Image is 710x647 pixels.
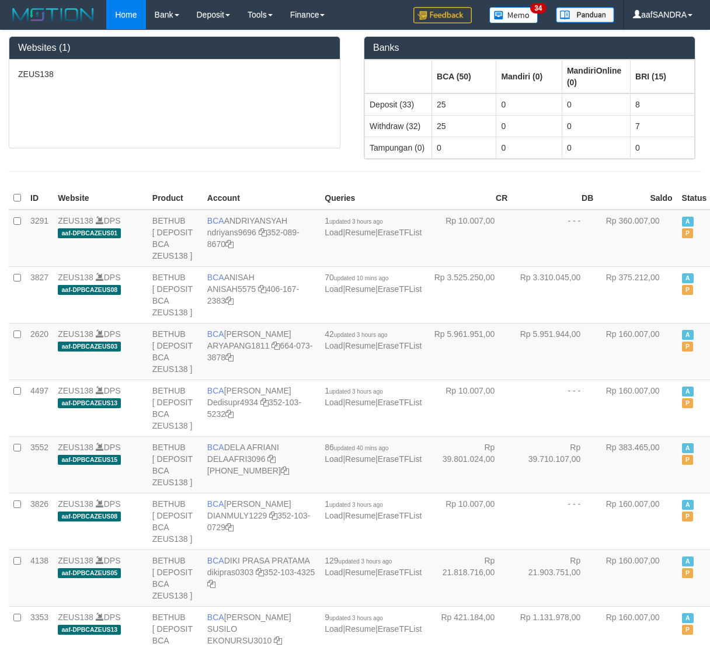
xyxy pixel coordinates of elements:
td: DPS [53,323,148,380]
a: Load [325,624,343,634]
a: Resume [345,284,375,294]
td: DPS [53,266,148,323]
td: Rp 21.903.751,00 [512,549,598,606]
th: Website [53,187,148,210]
a: EraseTFList [378,341,422,350]
td: Rp 160.007,00 [598,549,677,606]
span: 1 [325,216,383,225]
td: Rp 383.465,00 [598,436,677,493]
a: Copy 3521030729 to clipboard [225,523,234,532]
td: BETHUB [ DEPOSIT BCA ZEUS138 ] [148,210,203,267]
th: Queries [320,187,426,210]
td: 0 [496,137,562,158]
td: 3827 [26,266,53,323]
td: Rp 160.007,00 [598,380,677,436]
td: 0 [496,115,562,137]
span: Paused [682,342,694,352]
a: Dedisupr4934 [207,398,258,407]
a: Resume [345,454,375,464]
span: | | [325,386,422,407]
td: 25 [432,93,496,116]
a: Copy ARYAPANG1811 to clipboard [272,341,280,350]
span: aaf-DPBCAZEUS03 [58,342,121,352]
span: Active [682,330,694,340]
td: BETHUB [ DEPOSIT BCA ZEUS138 ] [148,493,203,549]
a: ZEUS138 [58,556,93,565]
span: updated 3 hours ago [329,615,383,621]
img: Button%20Memo.svg [489,7,538,23]
td: BETHUB [ DEPOSIT BCA ZEUS138 ] [148,436,203,493]
td: DPS [53,493,148,549]
td: DPS [53,380,148,436]
a: ZEUS138 [58,216,93,225]
td: Rp 10.007,00 [426,493,512,549]
td: Rp 21.818.716,00 [426,549,512,606]
td: DIKI PRASA PRATAMA 352-103-4325 [203,549,320,606]
span: | | [325,329,422,350]
td: 3291 [26,210,53,267]
a: Copy 3520898670 to clipboard [225,239,234,249]
a: Resume [345,398,375,407]
a: DIANMULY1229 [207,511,267,520]
a: Copy 3521034325 to clipboard [207,579,215,589]
span: updated 3 hours ago [329,502,383,508]
a: Copy 6640733878 to clipboard [225,353,234,362]
a: DELAAFRI3096 [207,454,266,464]
td: 0 [631,137,695,158]
span: Paused [682,625,694,635]
span: 70 [325,273,388,282]
th: Group: activate to sort column ascending [562,60,630,93]
span: BCA [207,386,224,395]
td: 7 [631,115,695,137]
a: Resume [345,341,375,350]
td: Rp 5.951.944,00 [512,323,598,380]
span: 1 [325,386,383,395]
span: Active [682,500,694,510]
a: Copy Dedisupr4934 to clipboard [260,398,269,407]
a: ZEUS138 [58,329,93,339]
a: Load [325,511,343,520]
span: aaf-DPBCAZEUS13 [58,398,121,408]
td: [PERSON_NAME] 352-103-5232 [203,380,320,436]
a: ZEUS138 [58,443,93,452]
td: 25 [432,115,496,137]
span: BCA [207,556,224,565]
td: Rp 360.007,00 [598,210,677,267]
td: BETHUB [ DEPOSIT BCA ZEUS138 ] [148,323,203,380]
td: [PERSON_NAME] 664-073-3878 [203,323,320,380]
th: Group: activate to sort column ascending [631,60,695,93]
td: - - - [512,493,598,549]
th: Group: activate to sort column ascending [496,60,562,93]
th: Saldo [598,187,677,210]
span: updated 40 mins ago [334,445,388,451]
td: Rp 160.007,00 [598,493,677,549]
span: aaf-DPBCAZEUS05 [58,568,121,578]
td: 0 [562,137,630,158]
span: | | [325,556,422,577]
a: EraseTFList [378,511,422,520]
span: aaf-DPBCAZEUS13 [58,625,121,635]
a: EraseTFList [378,398,422,407]
span: Active [682,273,694,283]
td: Rp 10.007,00 [426,210,512,267]
img: MOTION_logo.png [9,6,98,23]
span: Paused [682,568,694,578]
th: DB [512,187,598,210]
span: | | [325,499,422,520]
span: BCA [207,613,224,622]
span: Active [682,387,694,396]
span: 34 [530,3,546,13]
a: Copy 3521035232 to clipboard [225,409,234,419]
a: Copy EKONURSU3010 to clipboard [274,636,282,645]
span: Paused [682,285,694,295]
td: 4497 [26,380,53,436]
span: updated 3 hours ago [329,388,383,395]
span: Paused [682,228,694,238]
a: Load [325,228,343,237]
span: updated 3 hours ago [339,558,392,565]
td: DPS [53,549,148,606]
td: DPS [53,210,148,267]
span: BCA [207,499,224,509]
td: BETHUB [ DEPOSIT BCA ZEUS138 ] [148,266,203,323]
td: Rp 39.801.024,00 [426,436,512,493]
